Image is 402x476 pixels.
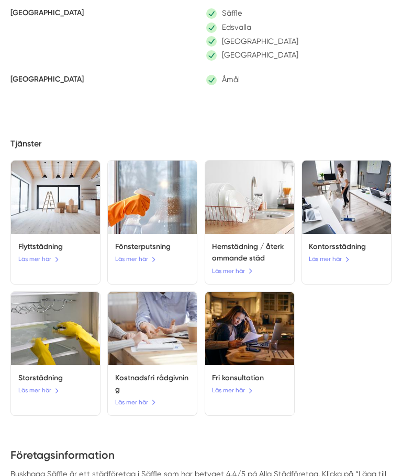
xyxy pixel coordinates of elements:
[18,386,59,395] a: Läs mer här
[222,7,242,19] p: Säffle
[115,241,190,253] h5: Fönsterputsning
[205,161,294,234] img: Buskhaga Säffle utför tjänsten Hemstädning / återkommande städ
[222,21,251,33] p: Edsvalla
[108,292,197,365] img: Buskhaga Säffle utför tjänsten Kostnadsfri rådgivning
[222,74,240,86] p: Åmål
[10,7,185,21] h5: [GEOGRAPHIC_DATA]
[108,161,197,234] img: Buskhaga Säffle utför tjänsten Fönsterputsning
[212,266,253,276] a: Läs mer här
[115,254,156,264] a: Läs mer här
[212,372,287,384] h5: Fri konsultation
[115,398,156,407] a: Läs mer här
[309,254,350,264] a: Läs mer här
[205,292,294,365] img: Buskhaga Säffle utför tjänsten Fri konsultation
[10,447,392,468] h2: Företagsinformation
[11,161,100,234] img: Buskhaga Säffle utför tjänsten Flyttstädning
[212,386,253,395] a: Läs mer här
[222,49,298,61] p: [GEOGRAPHIC_DATA]
[18,241,93,253] h5: Flyttstädning
[10,137,392,153] h4: Tjänster
[18,254,59,264] a: Läs mer här
[10,74,185,88] h5: [GEOGRAPHIC_DATA]
[212,241,287,265] h5: Hemstädning / återkommande städ
[11,292,100,365] img: Buskhaga Säffle utför tjänsten Storstädning
[18,372,93,384] h5: Storstädning
[309,241,384,253] h5: Kontorsstädning
[302,161,391,234] img: Buskhaga Säffle utför tjänsten Kontorsstädning
[115,372,190,396] h5: Kostnadsfri rådgivning
[222,36,298,48] p: [GEOGRAPHIC_DATA]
